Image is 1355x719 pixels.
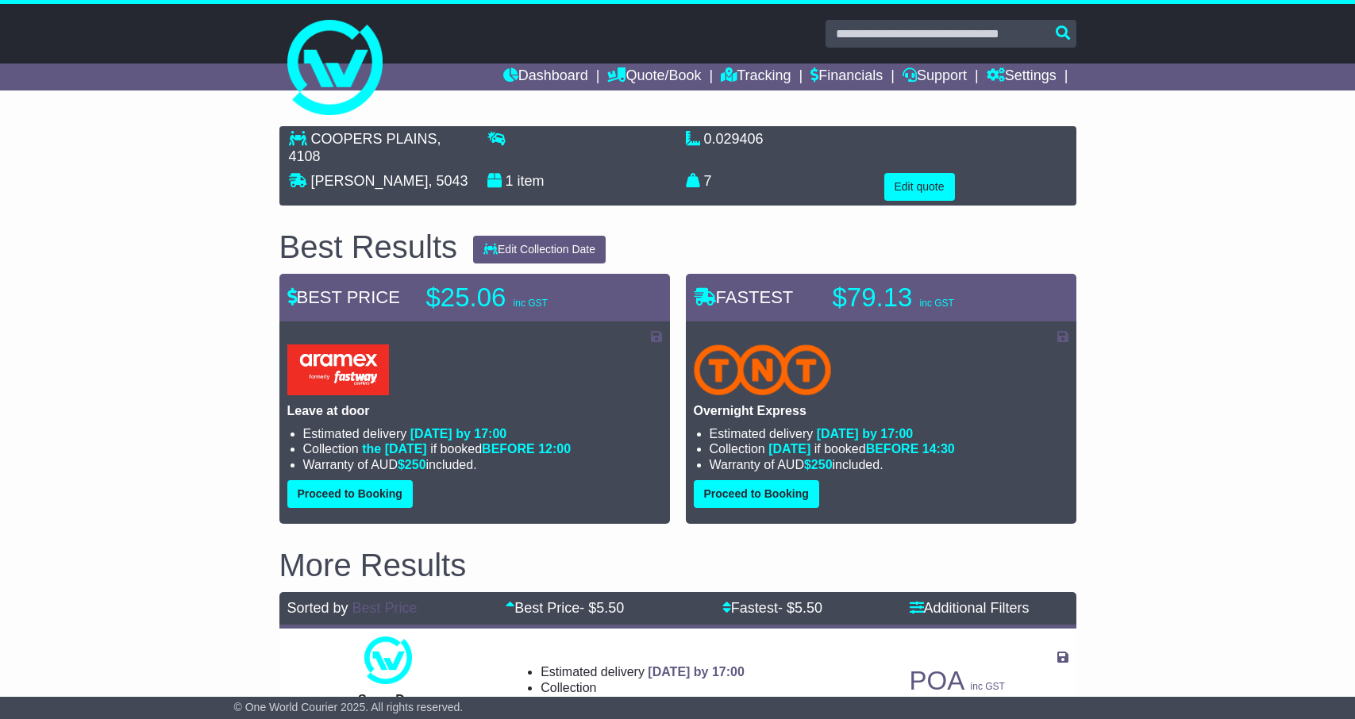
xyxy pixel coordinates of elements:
button: Proceed to Booking [694,480,819,508]
p: $79.13 [833,282,1031,313]
li: Warranty of AUD included. [541,695,745,710]
button: Edit quote [884,173,955,201]
span: BEFORE [482,442,535,456]
span: Sorted by [287,600,348,616]
span: 250 [811,458,833,471]
span: © One World Courier 2025. All rights reserved. [234,701,464,713]
a: Support [903,63,967,90]
a: Quote/Book [607,63,701,90]
h2: More Results [279,548,1076,583]
span: $ [398,458,426,471]
span: [PERSON_NAME] [311,173,429,189]
li: Estimated delivery [710,426,1068,441]
button: Edit Collection Date [473,236,606,263]
span: 0.029406 [704,131,764,147]
a: Tracking [721,63,791,90]
span: 250 [643,696,664,709]
span: [DATE] [768,442,810,456]
button: Proceed to Booking [287,480,413,508]
span: [DATE] by 17:00 [410,427,507,440]
span: 5.50 [596,600,624,616]
a: Best Price [352,600,418,616]
span: - $ [579,600,624,616]
span: , 5043 [429,173,468,189]
span: if booked [362,442,571,456]
p: POA [910,665,1068,697]
span: BEST PRICE [287,287,400,307]
span: inc GST [920,298,954,309]
span: , 4108 [289,131,441,164]
img: Aramex: Leave at door [287,344,389,395]
li: Estimated delivery [303,426,662,441]
li: Collection [710,441,1068,456]
li: Collection [303,441,662,456]
span: if booked [768,442,954,456]
span: 1 [506,173,514,189]
span: 250 [405,458,426,471]
li: Estimated delivery [541,664,745,679]
a: Dashboard [503,63,588,90]
img: TNT Domestic: Overnight Express [694,344,832,395]
a: Best Price- $5.50 [506,600,624,616]
img: One World Courier: Same Day Nationwide(quotes take 0.5-1 hour) [364,636,412,684]
span: $ [804,458,833,471]
span: 12:00 [538,442,571,456]
p: Overnight Express [694,403,1068,418]
span: 5.50 [795,600,822,616]
a: Financials [810,63,883,90]
li: Warranty of AUD included. [303,457,662,472]
a: Settings [987,63,1057,90]
li: Warranty of AUD included. [710,457,1068,472]
span: COOPERS PLAINS [311,131,437,147]
span: item [518,173,545,189]
div: Best Results [271,229,466,264]
span: $ [636,696,664,709]
span: inc GST [514,298,548,309]
p: Leave at door [287,403,662,418]
span: [DATE] by 17:00 [648,665,745,679]
p: $25.06 [426,282,625,313]
span: the [DATE] [362,442,426,456]
span: FASTEST [694,287,794,307]
a: Additional Filters [910,600,1030,616]
li: Collection [541,680,745,695]
span: inc GST [971,681,1005,692]
span: [DATE] by 17:00 [817,427,914,440]
a: Fastest- $5.50 [722,600,822,616]
span: 7 [704,173,712,189]
span: 14:30 [922,442,955,456]
span: - $ [778,600,822,616]
span: BEFORE [866,442,919,456]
